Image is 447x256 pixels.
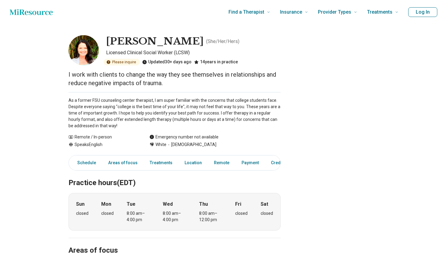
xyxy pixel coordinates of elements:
[68,193,281,231] div: When does the program meet?
[261,210,273,217] div: closed
[194,59,238,65] div: 14 years in practice
[68,134,137,140] div: Remote / In-person
[163,210,186,223] div: 8:00 am – 4:00 pm
[68,141,137,148] div: Speaks English
[106,35,204,48] h1: [PERSON_NAME]
[106,49,281,56] p: Licensed Clinical Social Worker (LCSW)
[267,157,298,169] a: Credentials
[68,163,281,188] h2: Practice hours (EDT)
[101,201,111,208] strong: Mon
[76,201,85,208] strong: Sun
[149,134,218,140] div: Emergency number not available
[261,201,268,208] strong: Sat
[68,35,99,65] img: Michelle Bouthillier, Licensed Clinical Social Worker (LCSW)
[146,157,176,169] a: Treatments
[76,210,88,217] div: closed
[408,7,437,17] button: Log In
[238,157,262,169] a: Payment
[206,38,239,45] p: ( She/Her/Hers )
[155,141,166,148] span: White
[166,141,216,148] span: [DEMOGRAPHIC_DATA]
[235,210,248,217] div: closed
[142,59,192,65] div: Updated 30+ days ago
[199,210,222,223] div: 8:00 am – 12:00 pm
[318,8,351,16] span: Provider Types
[101,210,114,217] div: closed
[229,8,264,16] span: Find a Therapist
[68,231,281,256] h2: Areas of focus
[367,8,392,16] span: Treatments
[235,201,241,208] strong: Fri
[105,157,141,169] a: Areas of focus
[104,59,140,65] div: Please inquire
[68,70,281,87] p: I work with clients to change the way they see themselves in relationships and reduce negative im...
[163,201,173,208] strong: Wed
[181,157,205,169] a: Location
[10,6,53,18] a: Home page
[70,157,100,169] a: Schedule
[280,8,302,16] span: Insurance
[199,201,208,208] strong: Thu
[68,97,281,129] p: As a former FSU counseling center therapist, I am super familiar with the concerns that college s...
[127,201,135,208] strong: Tue
[127,210,150,223] div: 8:00 am – 4:00 pm
[210,157,233,169] a: Remote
